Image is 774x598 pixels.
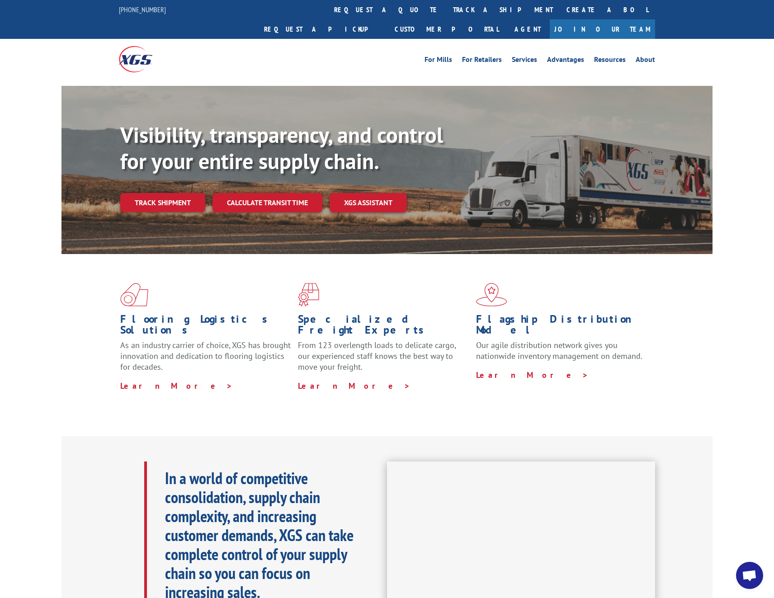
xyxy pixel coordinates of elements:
a: Learn More > [298,381,411,391]
a: Advantages [547,56,584,66]
h1: Flagship Distribution Model [476,314,647,340]
a: Request a pickup [257,19,388,39]
b: Visibility, transparency, and control for your entire supply chain. [120,121,443,175]
div: Open chat [736,562,763,589]
h1: Specialized Freight Experts [298,314,469,340]
a: Agent [505,19,550,39]
img: xgs-icon-focused-on-flooring-red [298,283,319,306]
a: Customer Portal [388,19,505,39]
a: [PHONE_NUMBER] [119,5,166,14]
a: Calculate transit time [212,193,322,212]
span: As an industry carrier of choice, XGS has brought innovation and dedication to flooring logistics... [120,340,291,372]
a: Join Our Team [550,19,655,39]
a: Learn More > [476,370,589,380]
a: Services [512,56,537,66]
a: Track shipment [120,193,205,212]
a: For Mills [425,56,452,66]
span: Our agile distribution network gives you nationwide inventory management on demand. [476,340,642,361]
a: About [636,56,655,66]
a: XGS ASSISTANT [330,193,407,212]
a: For Retailers [462,56,502,66]
p: From 123 overlength loads to delicate cargo, our experienced staff knows the best way to move you... [298,340,469,380]
a: Resources [594,56,626,66]
h1: Flooring Logistics Solutions [120,314,291,340]
img: xgs-icon-total-supply-chain-intelligence-red [120,283,148,306]
img: xgs-icon-flagship-distribution-model-red [476,283,507,306]
a: Learn More > [120,381,233,391]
